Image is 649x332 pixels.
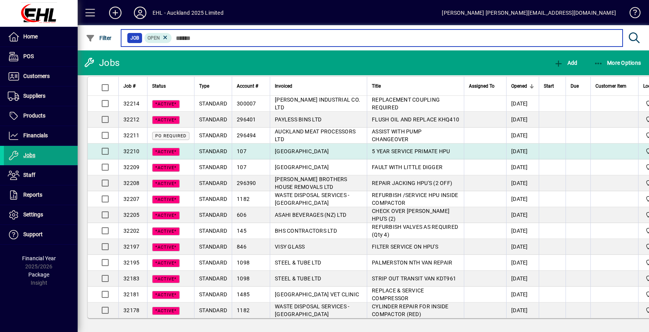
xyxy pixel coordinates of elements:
td: [DATE] [506,271,539,287]
span: 32210 [123,148,139,154]
span: Title [372,82,381,90]
span: WASTE DISPOSAL SERVICES - [GEOGRAPHIC_DATA] [275,303,349,317]
span: Add [554,60,577,66]
span: STANDARD [199,307,227,313]
button: Filter [84,31,114,45]
span: Financial Year [22,255,56,261]
span: [PERSON_NAME] BROTHERS HOUSE REMOVALS LTD [275,176,347,190]
span: STANDARD [199,100,227,107]
span: Customer Item [595,82,626,90]
span: STRIP OUT TRANSIT VAN KDT961 [372,275,456,282]
span: STANDARD [199,212,227,218]
span: Support [23,231,43,237]
td: [DATE] [506,159,539,175]
div: Start [544,82,561,90]
span: STANDARD [199,275,227,282]
span: 32212 [123,116,139,123]
span: STANDARD [199,228,227,234]
span: REFURBISH VALVES AS REQUIRED (Qty 4) [372,224,458,238]
span: WASTE DISPOSAL SERVICES - [GEOGRAPHIC_DATA] [275,192,349,206]
div: [PERSON_NAME] [PERSON_NAME][EMAIL_ADDRESS][DOMAIN_NAME] [442,7,616,19]
a: Products [4,106,78,126]
span: Home [23,33,38,40]
span: 32214 [123,100,139,107]
div: Job # [123,82,142,90]
td: [DATE] [506,303,539,318]
span: CHECK OVER [PERSON_NAME] HPU'S (2) [372,208,449,222]
td: [DATE] [506,112,539,128]
td: [DATE] [506,191,539,207]
span: REPAIR JACKING HPU'S (2 OFF) [372,180,452,186]
span: ASSIST WITH PUMP CHANGEOVER [372,128,422,142]
span: 107 [237,148,246,154]
span: 32183 [123,275,139,282]
span: PALMERSTON NTH VAN REPAIR [372,259,452,266]
span: Due [571,82,579,90]
span: ASAHI BEVERAGES (NZ) LTD [275,212,346,218]
span: Assigned To [469,82,495,90]
span: Staff [23,172,35,178]
span: FAULT WITH LITTLE DIGGER [372,164,442,170]
td: [DATE] [506,96,539,112]
span: 5 YEAR SERVICE PRIMATE HPU [372,148,450,154]
span: REPLACEMENT COUPLING REQUIRED [372,97,440,111]
span: Invoiced [275,82,292,90]
div: Customer Item [595,82,633,90]
span: Start [544,82,554,90]
td: [DATE] [506,223,539,239]
span: 32205 [123,212,139,218]
div: Jobs [83,57,120,69]
span: REPLACE & SERVICE COMPRESSOR [372,287,424,301]
a: Staff [4,166,78,185]
span: FLUSH OIL AND REPLACE KHQ410 [372,116,459,123]
span: STANDARD [199,164,227,170]
span: REFURBISH /SERVICE HPU INSIDE COMPACTOR [372,192,458,206]
span: Opened [511,82,527,90]
td: [DATE] [506,128,539,144]
a: POS [4,47,78,66]
mat-chip: Open Status: Open [144,33,172,43]
a: Customers [4,67,78,86]
span: STANDARD [199,291,227,297]
td: [DATE] [506,255,539,271]
a: Reports [4,185,78,205]
button: Add [552,56,579,70]
button: Add [103,6,128,20]
span: STANDARD [199,180,227,186]
a: Suppliers [4,86,78,106]
div: Due [571,82,586,90]
span: Status [152,82,166,90]
a: Financials [4,126,78,145]
span: 32178 [123,307,139,313]
span: Customers [23,73,50,79]
td: [DATE] [506,144,539,159]
span: CYLINDER REPAIR FOR INSIDE COMPACTOR (RED) [372,303,449,317]
span: Jobs [23,152,35,158]
span: Type [199,82,209,90]
span: PAYLESS BINS LTD [275,116,321,123]
span: 296401 [237,116,256,123]
span: Reports [23,192,42,198]
button: More Options [592,56,643,70]
button: Profile [128,6,153,20]
a: Support [4,225,78,244]
div: EHL - Auckland 2025 Limited [153,7,224,19]
span: 846 [237,244,246,250]
span: 296494 [237,132,256,138]
div: Opened [511,82,534,90]
span: 32207 [123,196,139,202]
span: 1182 [237,307,250,313]
span: STANDARD [199,132,227,138]
span: Settings [23,211,43,218]
span: 107 [237,164,246,170]
span: STANDARD [199,196,227,202]
span: Open [147,35,160,41]
td: [DATE] [506,207,539,223]
a: Home [4,27,78,47]
span: [GEOGRAPHIC_DATA] [275,148,329,154]
span: STANDARD [199,259,227,266]
span: 1098 [237,259,250,266]
span: Account # [237,82,258,90]
span: STANDARD [199,244,227,250]
span: 32211 [123,132,139,138]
